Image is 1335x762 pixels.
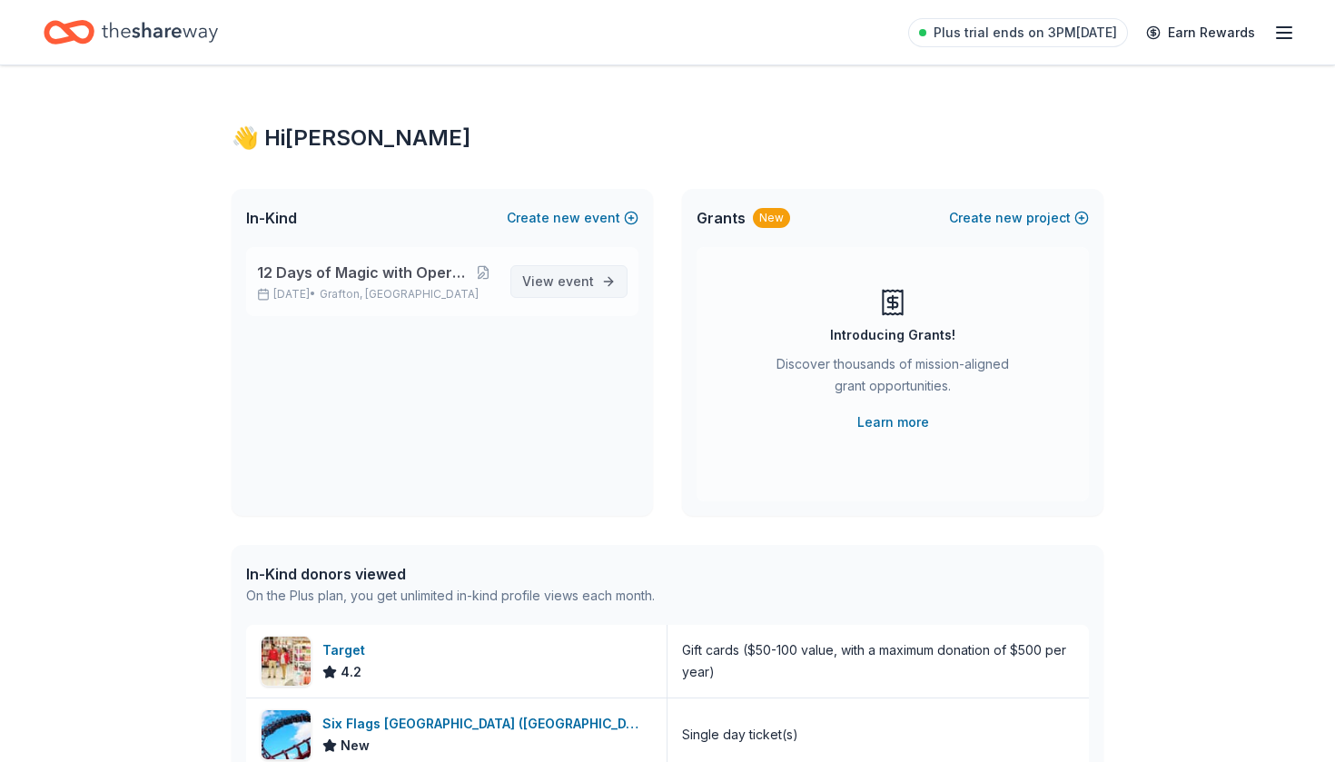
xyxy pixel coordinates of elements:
[232,124,1103,153] div: 👋 Hi [PERSON_NAME]
[510,265,628,298] a: View event
[507,207,638,229] button: Createnewevent
[246,563,655,585] div: In-Kind donors viewed
[857,411,929,433] a: Learn more
[246,585,655,607] div: On the Plus plan, you get unlimited in-kind profile views each month.
[697,207,746,229] span: Grants
[257,262,470,283] span: 12 Days of Magic with Operation Frienship
[320,287,479,302] span: Grafton, [GEOGRAPHIC_DATA]
[341,735,370,757] span: New
[522,271,594,292] span: View
[830,324,955,346] div: Introducing Grants!
[908,18,1128,47] a: Plus trial ends on 3PM[DATE]
[1135,16,1266,49] a: Earn Rewards
[934,22,1117,44] span: Plus trial ends on 3PM[DATE]
[262,710,311,759] img: Image for Six Flags New England (Agawam)
[322,713,652,735] div: Six Flags [GEOGRAPHIC_DATA] ([GEOGRAPHIC_DATA])
[262,637,311,686] img: Image for Target
[341,661,361,683] span: 4.2
[558,273,594,289] span: event
[553,207,580,229] span: new
[257,287,496,302] p: [DATE] •
[322,639,372,661] div: Target
[246,207,297,229] span: In-Kind
[753,208,790,228] div: New
[682,639,1074,683] div: Gift cards ($50-100 value, with a maximum donation of $500 per year)
[682,724,798,746] div: Single day ticket(s)
[949,207,1089,229] button: Createnewproject
[769,353,1016,404] div: Discover thousands of mission-aligned grant opportunities.
[44,11,218,54] a: Home
[995,207,1023,229] span: new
